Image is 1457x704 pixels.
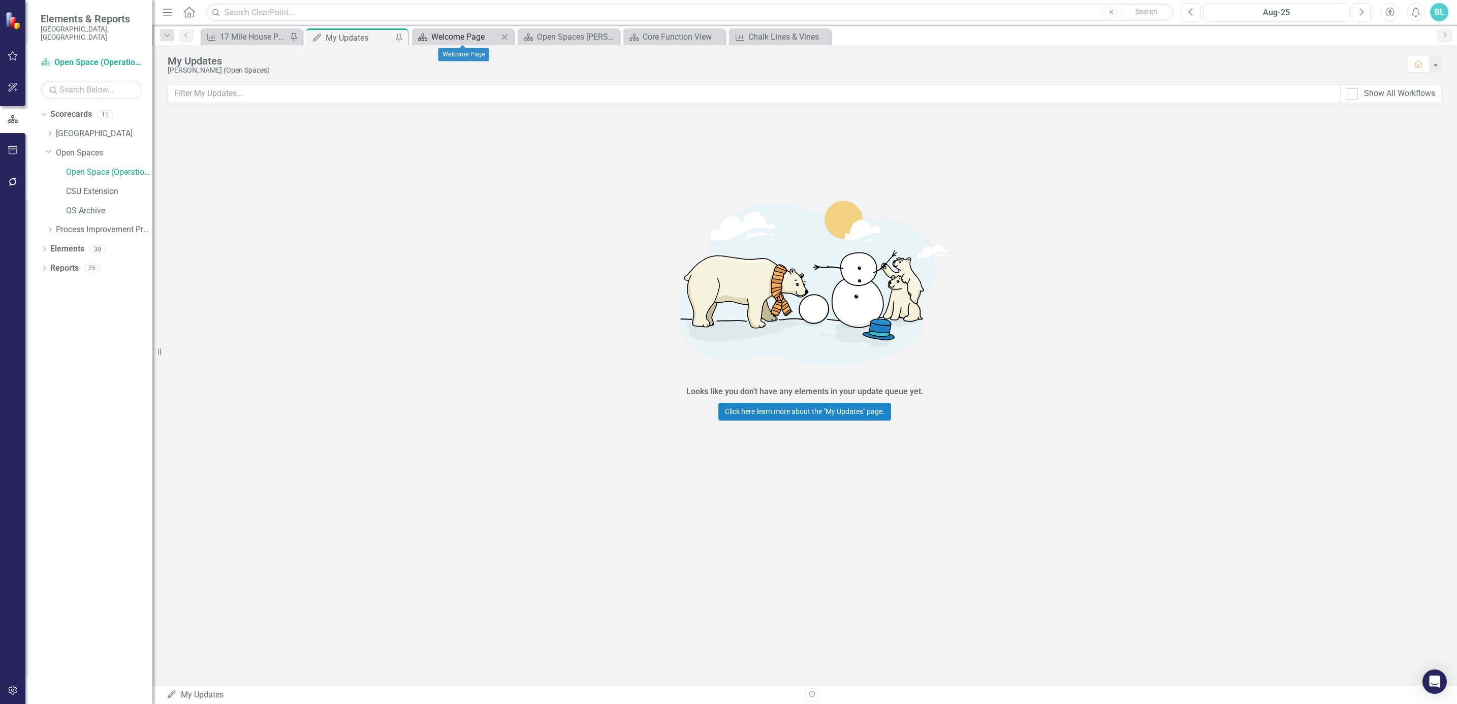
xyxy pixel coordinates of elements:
[41,25,142,42] small: [GEOGRAPHIC_DATA], [GEOGRAPHIC_DATA]
[732,30,828,43] a: Chalk Lines & Vines
[167,689,797,701] div: My Updates
[1135,8,1157,16] span: Search
[1364,88,1435,100] div: Show All Workflows
[652,180,957,383] img: Getting started
[56,224,152,236] a: Process Improvement Program
[97,110,113,119] div: 11
[718,403,891,421] a: Click here learn more about the "My Updates" page.
[4,11,23,30] img: ClearPoint Strategy
[203,30,287,43] a: 17 Mile House Programming
[50,243,84,255] a: Elements
[66,205,152,217] a: OS Archive
[56,128,152,140] a: [GEOGRAPHIC_DATA]
[41,57,142,69] a: Open Space (Operations)
[206,4,1174,21] input: Search ClearPoint...
[1121,5,1171,19] button: Search
[1207,7,1346,19] div: Aug-25
[1430,3,1448,21] button: BL
[686,386,924,398] div: Looks like you don't have any elements in your update queue yet.
[1422,669,1447,694] div: Open Intercom Messenger
[438,48,489,61] div: Welcome Page
[168,84,1341,103] input: Filter My Updates...
[89,245,106,253] div: 30
[56,147,152,159] a: Open Spaces
[66,167,152,178] a: Open Space (Operations)
[431,30,498,43] div: Welcome Page
[220,30,287,43] div: 17 Mile House Programming
[626,30,722,43] a: Core Function View
[537,30,617,43] div: Open Spaces [PERSON_NAME] Report
[520,30,617,43] a: Open Spaces [PERSON_NAME] Report
[748,30,828,43] div: Chalk Lines & Vines
[50,109,92,120] a: Scorecards
[415,30,498,43] a: Welcome Page
[1203,3,1349,21] button: Aug-25
[66,186,152,198] a: CSU Extension
[84,264,100,273] div: 25
[50,263,79,274] a: Reports
[41,13,142,25] span: Elements & Reports
[643,30,722,43] div: Core Function View
[168,67,1397,74] div: [PERSON_NAME] (Open Spaces)
[41,81,142,99] input: Search Below...
[168,55,1397,67] div: My Updates
[326,31,393,44] div: My Updates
